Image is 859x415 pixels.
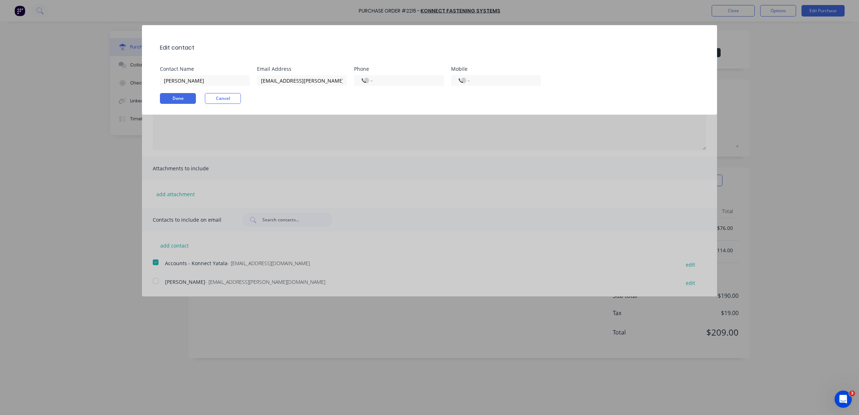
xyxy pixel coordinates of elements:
[160,43,194,52] div: Edit contact
[257,66,354,72] div: Email Address
[354,66,451,72] div: Phone
[835,391,852,408] iframe: Intercom live chat
[160,66,257,72] div: Contact Name
[849,391,855,396] span: 3
[451,66,548,72] div: Mobile
[205,93,241,104] button: Cancel
[160,93,196,104] button: Done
